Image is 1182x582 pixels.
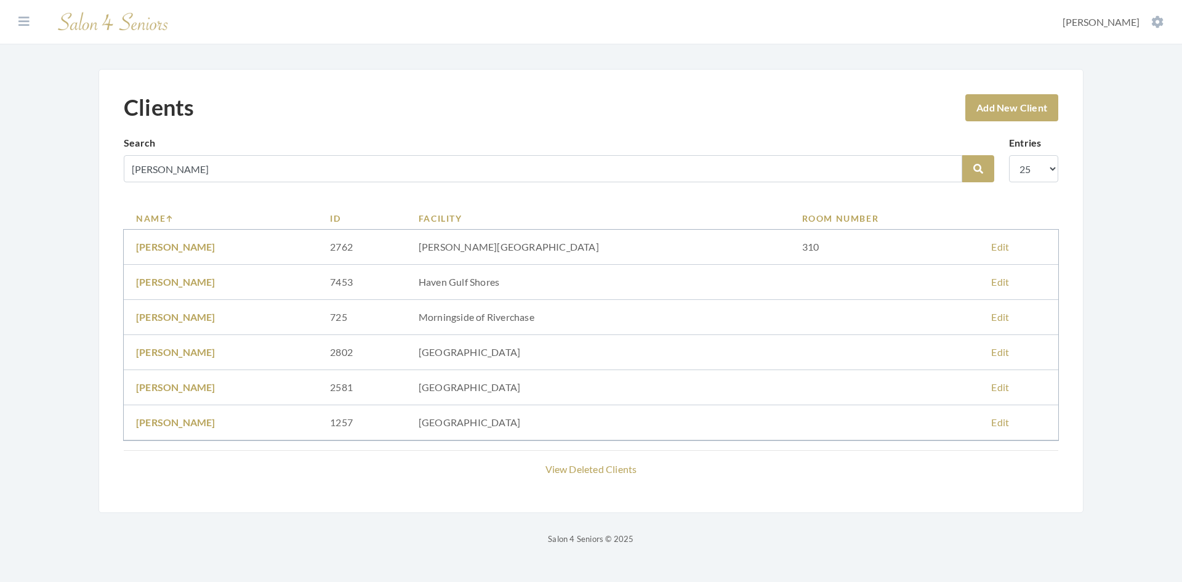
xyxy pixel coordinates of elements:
[545,463,637,475] a: View Deleted Clients
[991,416,1009,428] a: Edit
[318,335,406,370] td: 2802
[991,311,1009,323] a: Edit
[1063,16,1140,28] span: [PERSON_NAME]
[406,230,790,265] td: [PERSON_NAME][GEOGRAPHIC_DATA]
[136,276,215,288] a: [PERSON_NAME]
[1059,15,1167,29] button: [PERSON_NAME]
[406,265,790,300] td: Haven Gulf Shores
[136,416,215,428] a: [PERSON_NAME]
[52,7,175,36] img: Salon 4 Seniors
[124,135,155,150] label: Search
[318,405,406,440] td: 1257
[802,212,967,225] a: Room Number
[965,94,1058,121] a: Add New Client
[318,265,406,300] td: 7453
[406,335,790,370] td: [GEOGRAPHIC_DATA]
[98,531,1083,546] p: Salon 4 Seniors © 2025
[406,300,790,335] td: Morningside of Riverchase
[991,276,1009,288] a: Edit
[991,346,1009,358] a: Edit
[318,370,406,405] td: 2581
[406,370,790,405] td: [GEOGRAPHIC_DATA]
[790,230,979,265] td: 310
[318,230,406,265] td: 2762
[330,212,394,225] a: ID
[991,241,1009,253] a: Edit
[136,311,215,323] a: [PERSON_NAME]
[136,346,215,358] a: [PERSON_NAME]
[124,155,962,182] input: Search by name, facility or room number
[136,212,305,225] a: Name
[136,241,215,253] a: [PERSON_NAME]
[419,212,778,225] a: Facility
[991,381,1009,393] a: Edit
[406,405,790,440] td: [GEOGRAPHIC_DATA]
[124,94,194,121] h1: Clients
[318,300,406,335] td: 725
[1009,135,1041,150] label: Entries
[136,381,215,393] a: [PERSON_NAME]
